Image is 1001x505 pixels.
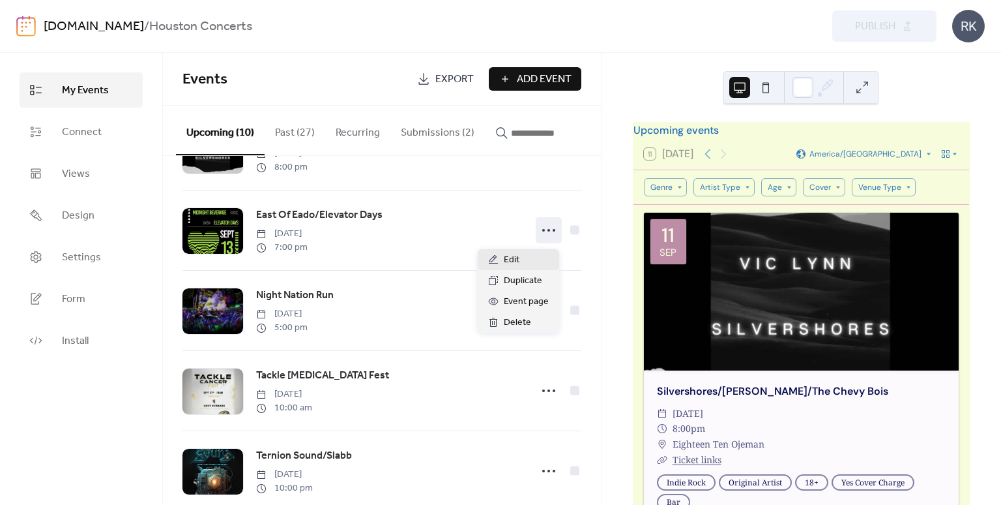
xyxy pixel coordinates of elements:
span: Events [182,65,227,94]
a: Silvershores/[PERSON_NAME]/The Chevy Bois [657,384,888,398]
span: Install [62,333,89,349]
span: 5:00 pm [256,321,308,335]
span: [DATE] [256,468,313,482]
span: My Events [62,83,109,99]
a: East Of Eado/Elevator Days [256,207,383,224]
img: logo [16,16,36,37]
a: Connect [20,114,143,149]
span: Edit [504,252,519,268]
span: 8:00pm [673,421,705,436]
button: Add Event [489,67,581,91]
span: Form [62,292,85,307]
a: Night Nation Run [256,287,334,304]
span: Tackle [MEDICAL_DATA] Fest [256,368,389,384]
div: Upcoming events [633,123,969,138]
a: [DOMAIN_NAME] [44,14,144,39]
span: 8:00 pm [256,161,308,174]
a: My Events [20,72,143,108]
a: Views [20,156,143,191]
span: 10:00 am [256,401,312,415]
span: Delete [504,315,531,331]
a: Ternion Sound/Slabb [256,448,352,465]
span: Views [62,166,90,182]
div: 11 [661,226,675,245]
span: 7:00 pm [256,241,308,254]
span: Settings [62,250,101,266]
span: 10:00 pm [256,482,313,495]
a: Form [20,281,143,316]
button: Upcoming (10) [176,106,265,155]
span: Export [435,72,474,87]
span: [DATE] [256,388,312,401]
div: ​ [657,436,667,452]
a: Design [20,198,143,233]
a: Install [20,323,143,358]
span: [DATE] [256,307,308,321]
span: Ternion Sound/Slabb [256,448,352,464]
div: RK [952,10,985,42]
button: Recurring [325,106,390,154]
span: [DATE] [256,227,308,241]
button: Past (27) [265,106,325,154]
span: [DATE] [673,406,703,421]
a: Tackle [MEDICAL_DATA] Fest [256,367,389,384]
div: ​ [657,452,667,468]
div: ​ [657,421,667,436]
div: ​ [657,406,667,421]
b: / [144,14,149,39]
button: Submissions (2) [390,106,485,154]
span: America/[GEOGRAPHIC_DATA] [809,150,921,158]
span: East Of Eado/Elevator Days [256,207,383,223]
span: Connect [62,125,102,140]
b: Houston Concerts [149,14,252,39]
a: Settings [20,239,143,275]
span: Event page [504,294,549,310]
span: Night Nation Run [256,288,334,303]
div: Sep [660,248,676,258]
span: Add Event [517,72,572,87]
span: Eighteen Ten Ojeman [673,436,764,452]
span: Duplicate [504,273,542,289]
span: Design [62,208,94,224]
a: Ticket links [673,453,721,466]
a: Export [407,67,484,91]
